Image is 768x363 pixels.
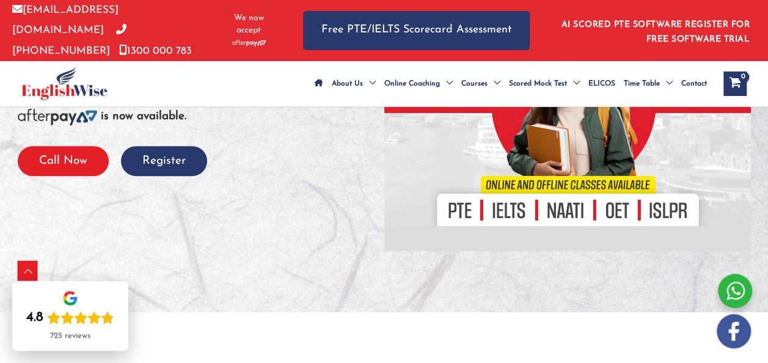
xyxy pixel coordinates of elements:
a: [PHONE_NUMBER] [12,25,126,56]
img: cropped-ew-logo [21,67,108,100]
a: Call Now [18,155,109,167]
a: Time TableMenu Toggle [620,62,677,105]
b: is now available. [101,111,186,122]
span: Scored Mock Test [509,62,567,105]
a: Register [121,155,207,167]
a: ELICOS [584,62,620,105]
nav: Site Navigation: Main Menu [310,62,711,105]
a: Online CoachingMenu Toggle [380,62,457,105]
span: Time Table [624,62,660,105]
a: View Shopping Cart, empty [723,71,747,96]
a: [EMAIL_ADDRESS][DOMAIN_NAME] [12,5,119,35]
button: Register [121,146,207,176]
img: Afterpay-Logo [232,40,266,46]
img: Afterpay-Logo [18,109,97,125]
a: AI SCORED PTE SOFTWARE REGISTER FOR FREE SOFTWARE TRIAL [561,20,750,44]
a: Scored Mock TestMenu Toggle [505,62,584,105]
span: Menu Toggle [660,62,673,105]
span: Menu Toggle [440,62,453,105]
aside: Header Widget 1 [554,10,756,50]
a: CoursesMenu Toggle [457,62,505,105]
span: ELICOS [588,62,615,105]
span: Menu Toggle [567,62,580,105]
span: Courses [461,62,488,105]
img: white-facebook.png [717,314,751,348]
div: Rating: 4.8 out of 5 [26,309,114,326]
a: Free PTE/IELTS Scorecard Assessment [303,11,530,50]
span: Online Coaching [384,62,440,105]
button: Call Now [18,146,109,176]
span: We now accept [225,12,272,37]
span: Contact [681,62,707,105]
span: About Us [332,62,363,105]
a: About UsMenu Toggle [327,62,380,105]
div: 4.8 [26,309,43,326]
a: Contact [677,62,711,105]
a: 1300 000 783 [119,46,192,56]
span: Menu Toggle [363,62,376,105]
span: Menu Toggle [488,62,500,105]
div: 725 reviews [50,331,90,341]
